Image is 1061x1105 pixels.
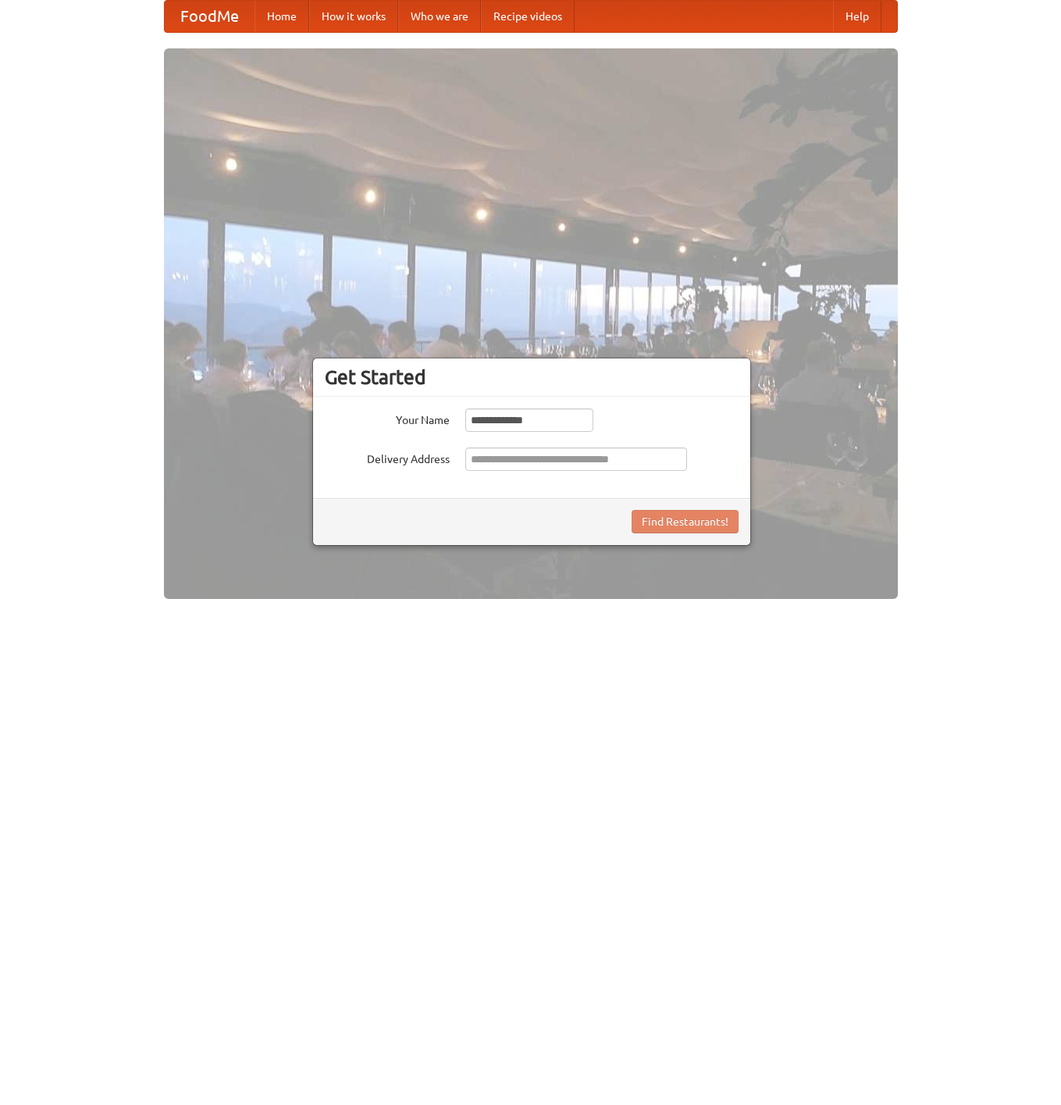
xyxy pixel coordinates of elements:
[309,1,398,32] a: How it works
[325,447,450,467] label: Delivery Address
[398,1,481,32] a: Who we are
[833,1,881,32] a: Help
[632,510,739,533] button: Find Restaurants!
[165,1,255,32] a: FoodMe
[255,1,309,32] a: Home
[325,365,739,389] h3: Get Started
[481,1,575,32] a: Recipe videos
[325,408,450,428] label: Your Name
